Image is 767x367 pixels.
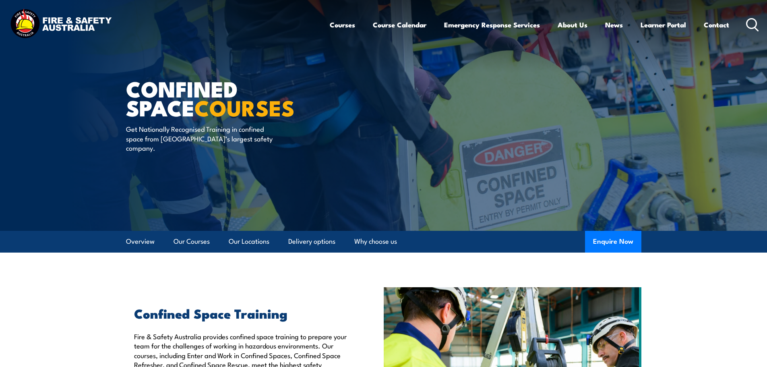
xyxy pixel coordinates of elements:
[373,14,426,35] a: Course Calendar
[134,307,347,319] h2: Confined Space Training
[444,14,540,35] a: Emergency Response Services
[641,14,686,35] a: Learner Portal
[330,14,355,35] a: Courses
[605,14,623,35] a: News
[194,90,295,124] strong: COURSES
[126,124,273,152] p: Get Nationally Recognised Training in confined space from [GEOGRAPHIC_DATA]’s largest safety comp...
[126,79,325,116] h1: Confined Space
[558,14,587,35] a: About Us
[354,231,397,252] a: Why choose us
[704,14,729,35] a: Contact
[126,231,155,252] a: Overview
[585,231,641,253] button: Enquire Now
[229,231,269,252] a: Our Locations
[288,231,335,252] a: Delivery options
[174,231,210,252] a: Our Courses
